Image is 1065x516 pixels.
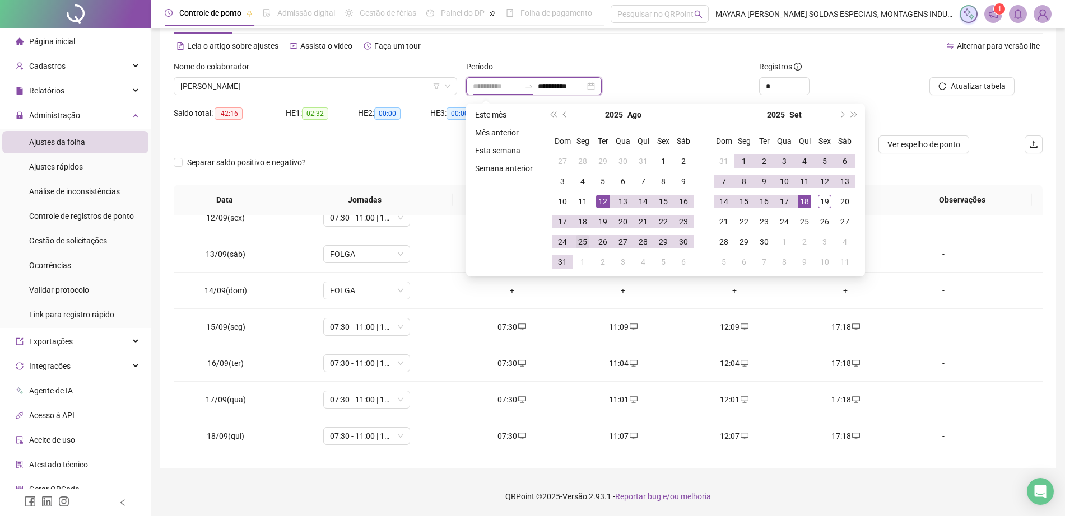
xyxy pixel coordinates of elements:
[636,215,650,228] div: 21
[653,252,673,272] td: 2025-09-05
[1029,140,1038,149] span: upload
[754,151,774,171] td: 2025-09-02
[633,232,653,252] td: 2025-08-28
[653,191,673,212] td: 2025-08-15
[734,131,754,151] th: Seg
[677,154,690,168] div: 2
[838,175,852,188] div: 13
[16,62,24,70] span: user-add
[714,212,734,232] td: 2025-09-21
[616,215,630,228] div: 20
[613,212,633,232] td: 2025-08-20
[737,175,751,188] div: 8
[29,187,120,196] span: Análise de inconsistências
[174,107,286,120] div: Saldo total:
[818,255,831,269] div: 10
[673,212,694,232] td: 2025-08-23
[552,232,573,252] td: 2025-08-24
[16,111,24,119] span: lock
[798,215,811,228] div: 25
[910,248,976,260] div: -
[815,252,835,272] td: 2025-10-10
[360,8,416,17] span: Gestão de férias
[815,232,835,252] td: 2025-10-03
[988,9,998,19] span: notification
[187,41,278,50] span: Leia o artigo sobre ajustes
[798,255,811,269] div: 9
[559,104,571,126] button: prev-year
[556,215,569,228] div: 17
[16,485,24,493] span: qrcode
[957,41,1040,50] span: Alternar para versão lite
[798,154,811,168] div: 4
[633,212,653,232] td: 2025-08-21
[714,191,734,212] td: 2025-09-14
[717,154,731,168] div: 31
[29,411,75,420] span: Acesso à API
[29,162,83,171] span: Ajustes rápidos
[673,232,694,252] td: 2025-08-30
[615,492,711,501] span: Reportar bug e/ou melhoria
[998,5,1002,13] span: 1
[757,215,771,228] div: 23
[677,235,690,248] div: 30
[593,212,613,232] td: 2025-08-19
[596,195,610,208] div: 12
[613,171,633,191] td: 2025-08-06
[714,151,734,171] td: 2025-08-31
[835,104,848,126] button: next-year
[901,194,1023,206] span: Observações
[430,107,503,120] div: HE 3:
[835,232,855,252] td: 2025-10-04
[627,104,641,126] button: month panel
[673,252,694,272] td: 2025-09-06
[774,252,794,272] td: 2025-10-08
[673,191,694,212] td: 2025-08-16
[616,195,630,208] div: 13
[717,255,731,269] div: 5
[506,9,514,17] span: book
[798,175,811,188] div: 11
[715,8,953,20] span: MAYARA [PERSON_NAME] SOLDAS ESPECIAIS, MONTAGENS INDUSTRIAIS E TREINAMENTOS LTDA
[596,235,610,248] div: 26
[636,175,650,188] div: 7
[714,232,734,252] td: 2025-09-28
[737,195,751,208] div: 15
[734,191,754,212] td: 2025-09-15
[616,235,630,248] div: 27
[778,235,791,248] div: 1
[576,235,589,248] div: 25
[16,37,24,45] span: home
[613,232,633,252] td: 2025-08-27
[613,131,633,151] th: Qua
[524,82,533,91] span: to
[1034,6,1051,22] img: 81816
[653,151,673,171] td: 2025-08-01
[573,212,593,232] td: 2025-08-18
[818,175,831,188] div: 12
[206,250,245,259] span: 13/09(sáb)
[774,131,794,151] th: Qua
[596,255,610,269] div: 2
[593,252,613,272] td: 2025-09-02
[794,191,815,212] td: 2025-09-18
[426,9,434,17] span: dashboard
[838,195,852,208] div: 20
[29,261,71,270] span: Ocorrências
[657,195,670,208] div: 15
[774,191,794,212] td: 2025-09-17
[576,154,589,168] div: 28
[466,212,559,224] div: 07:30
[556,175,569,188] div: 3
[737,255,751,269] div: 6
[794,212,815,232] td: 2025-09-25
[951,80,1006,92] span: Atualizar tabela
[910,212,976,224] div: -
[573,171,593,191] td: 2025-08-04
[946,42,954,50] span: swap
[734,212,754,232] td: 2025-09-22
[794,131,815,151] th: Qui
[677,255,690,269] div: 6
[605,104,623,126] button: year panel
[754,212,774,232] td: 2025-09-23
